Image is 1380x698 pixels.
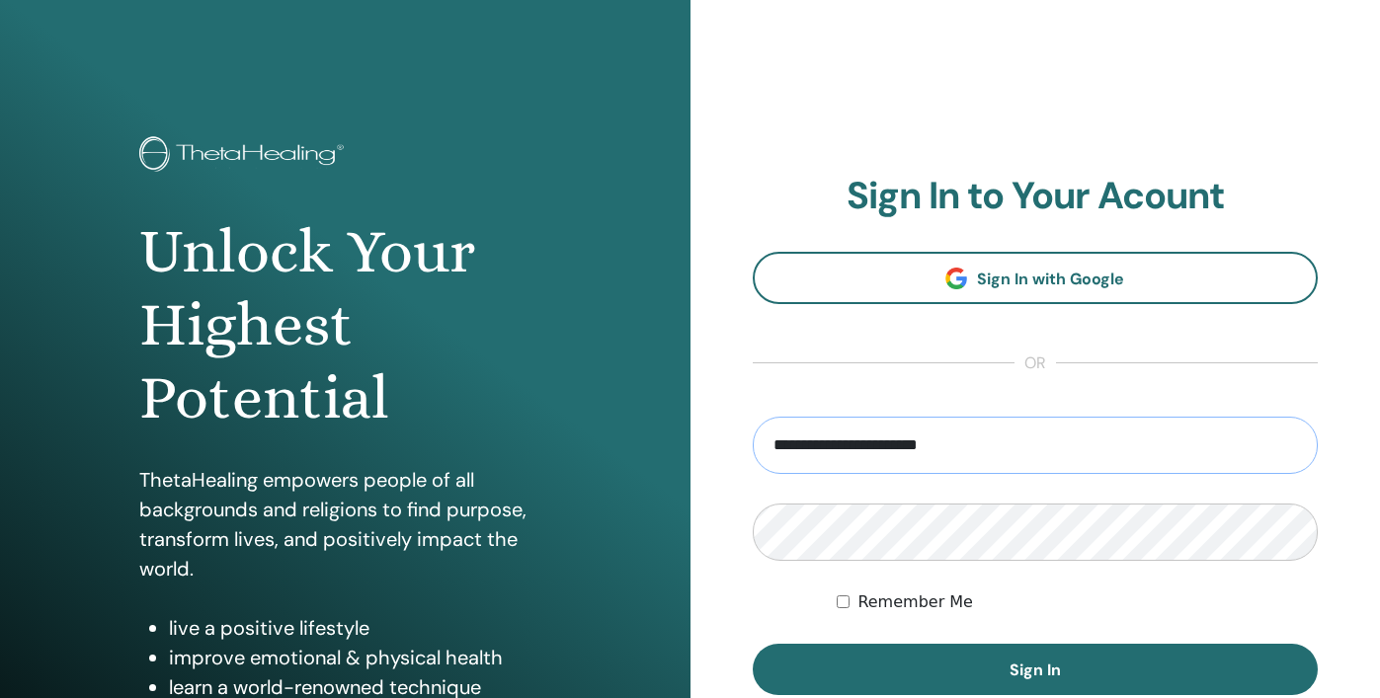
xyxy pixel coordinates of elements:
div: Keep me authenticated indefinitely or until I manually logout [837,590,1318,614]
h1: Unlock Your Highest Potential [139,215,550,435]
label: Remember Me [857,590,973,614]
span: Sign In with Google [977,269,1124,289]
li: live a positive lifestyle [169,613,550,643]
span: Sign In [1010,659,1061,680]
li: improve emotional & physical health [169,643,550,672]
p: ThetaHealing empowers people of all backgrounds and religions to find purpose, transform lives, a... [139,465,550,583]
h2: Sign In to Your Acount [753,174,1319,219]
button: Sign In [753,644,1319,695]
span: or [1015,351,1056,375]
a: Sign In with Google [753,252,1319,304]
